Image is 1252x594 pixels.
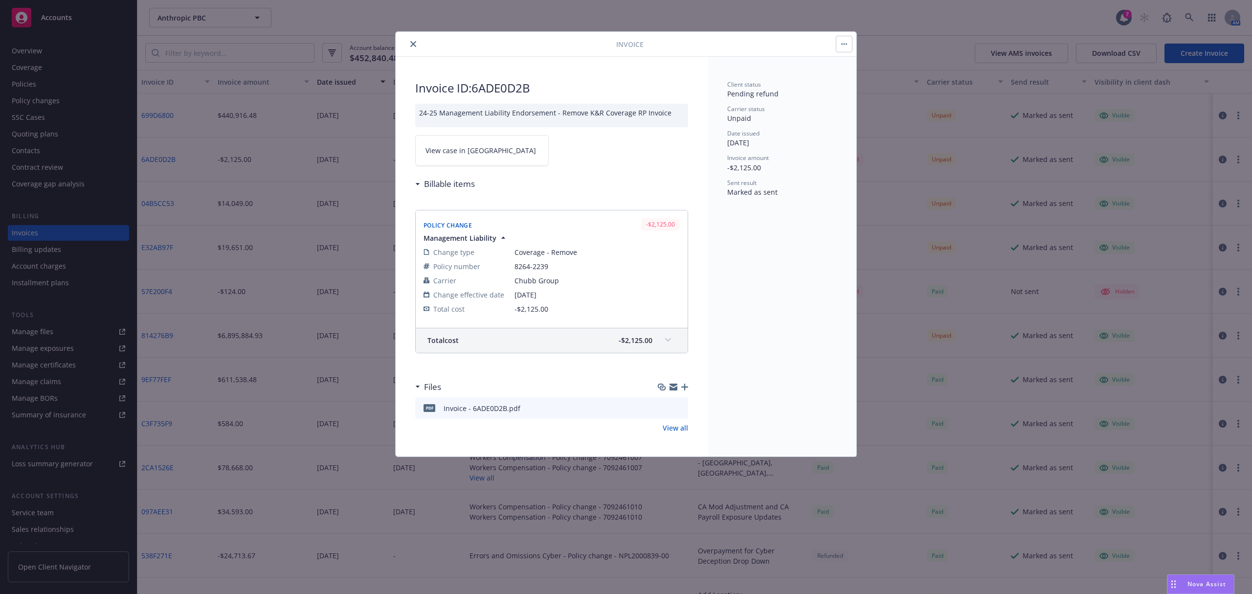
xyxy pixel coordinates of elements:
span: Total cost [433,304,465,314]
span: Carrier status [727,105,765,113]
span: Policy number [433,261,480,272]
span: Unpaid [727,114,751,123]
span: [DATE] [727,138,749,147]
span: [DATE] [514,290,680,300]
button: Management Liability [424,233,508,243]
div: Invoice - 6ADE0D2B.pdf [444,403,520,413]
div: Billable items [415,178,475,190]
span: View case in [GEOGRAPHIC_DATA] [425,145,536,156]
span: Invoice [616,39,644,49]
span: Change type [433,247,474,257]
span: Pending refund [727,89,779,98]
span: Date issued [727,129,760,137]
span: Nova Assist [1187,580,1226,588]
div: -$2,125.00 [641,218,680,230]
div: Drag to move [1167,575,1180,594]
span: -$2,125.00 [727,163,761,172]
h3: Billable items [424,178,475,190]
a: View all [663,423,688,433]
span: 8264-2239 [514,261,680,272]
span: pdf [424,404,435,411]
span: Client status [727,80,761,89]
button: preview file [675,403,684,413]
span: -$2,125.00 [619,335,652,345]
button: close [407,38,419,50]
a: View case in [GEOGRAPHIC_DATA] [415,135,549,166]
span: Coverage - Remove [514,247,680,257]
button: download file [660,403,668,413]
h3: Files [424,381,441,393]
h2: Invoice ID: 6ADE0D2B [415,80,688,96]
div: Totalcost-$2,125.00 [416,328,688,353]
span: -$2,125.00 [514,304,548,314]
span: Management Liability [424,233,496,243]
button: Nova Assist [1167,574,1234,594]
span: Policy Change [424,221,472,229]
span: Chubb Group [514,275,680,286]
span: Carrier [433,275,456,286]
div: Files [415,381,441,393]
span: Total cost [427,335,459,345]
span: Marked as sent [727,187,778,197]
span: Invoice amount [727,154,769,162]
div: 24-25 Management Liability Endorsement - Remove K&R Coverage RP Invoice [415,104,688,127]
span: Sent result [727,179,757,187]
span: Change effective date [433,290,504,300]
